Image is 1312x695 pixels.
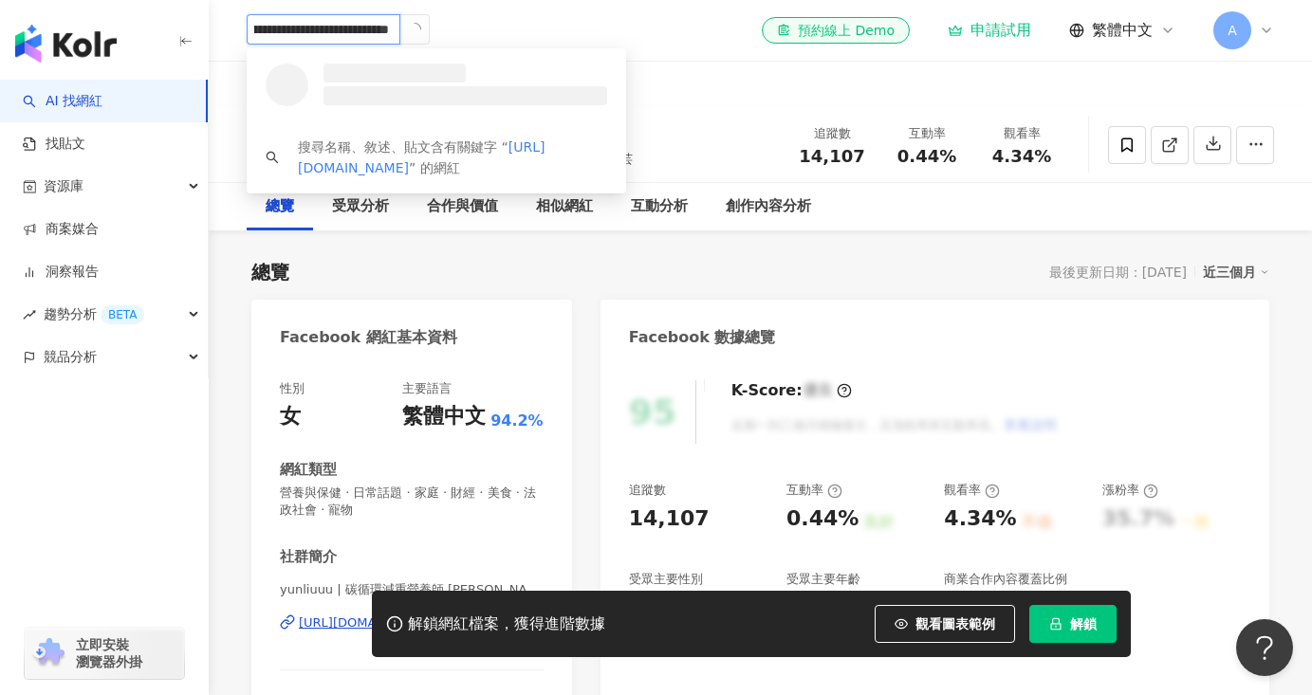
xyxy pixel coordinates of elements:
div: K-Score : [731,380,852,401]
div: 受眾主要性別 [629,571,703,588]
span: 94.2% [490,411,544,431]
div: 互動率 [891,124,963,143]
a: 預約線上 Demo [762,17,910,44]
div: 互動分析 [631,195,688,218]
div: BETA [101,305,144,324]
span: 0.44% [897,147,956,166]
span: search [266,151,279,164]
button: 解鎖 [1029,605,1117,643]
div: 合作與價值 [427,195,498,218]
span: A [1228,20,1237,41]
div: 商業合作內容覆蓋比例 [944,571,1067,588]
div: 最後更新日期：[DATE] [1049,265,1187,280]
div: 近三個月 [1203,260,1269,284]
span: loading [406,21,423,38]
span: 競品分析 [44,336,97,378]
div: 漲粉率 [1102,482,1158,499]
span: 14,107 [799,146,864,166]
div: 網紅類型 [280,460,337,480]
a: 商案媒合 [23,220,99,239]
a: 洞察報告 [23,263,99,282]
span: 資源庫 [44,165,83,208]
span: rise [23,308,36,321]
div: 追蹤數 [796,124,868,143]
span: 繁體中文 [1092,20,1153,41]
div: 總覽 [266,195,294,218]
span: 趨勢分析 [44,293,144,336]
img: chrome extension [30,638,67,668]
div: 受眾主要年齡 [786,571,860,588]
div: Facebook 網紅基本資料 [280,327,457,348]
div: 繁體中文 [402,402,486,431]
div: 女 [280,402,301,431]
div: Facebook 數據總覽 [629,327,776,348]
div: 觀看率 [986,124,1058,143]
span: yunliuuu | 碳循環減重營養師 [PERSON_NAME] | [GEOGRAPHIC_DATA] [280,581,544,598]
div: 0.44% [786,504,859,534]
a: chrome extension立即安裝 瀏覽器外掛 [25,628,184,679]
a: searchAI 找網紅 [23,92,102,111]
div: 解鎖網紅檔案，獲得進階數據 [408,614,605,634]
span: 觀看圖表範例 [915,616,995,631]
div: 社群簡介 [280,547,337,567]
div: 互動率 [786,482,842,499]
div: 預約線上 Demo [777,21,895,40]
div: 14,107 [629,504,710,534]
div: 創作內容分析 [726,195,811,218]
a: 申請試用 [948,21,1031,40]
div: 相似網紅 [536,195,593,218]
span: 營養與保健 · 日常話題 · 家庭 · 財經 · 美食 · 法政社會 · 寵物 [280,485,544,519]
span: 解鎖 [1070,616,1097,631]
div: 觀看率 [944,482,1000,499]
a: 找貼文 [23,135,85,154]
div: 主要語言 [402,380,452,397]
div: 追蹤數 [629,482,666,499]
span: 立即安裝 瀏覽器外掛 [76,636,142,670]
div: 性別 [280,380,305,397]
div: 受眾分析 [332,195,389,218]
div: 4.34% [944,504,1016,534]
button: 觀看圖表範例 [875,605,1015,643]
span: 4.34% [992,147,1051,166]
div: 總覽 [251,259,289,285]
span: lock [1049,617,1063,631]
img: logo [15,25,117,63]
div: 搜尋名稱、敘述、貼文含有關鍵字 “ ” 的網紅 [298,137,607,178]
